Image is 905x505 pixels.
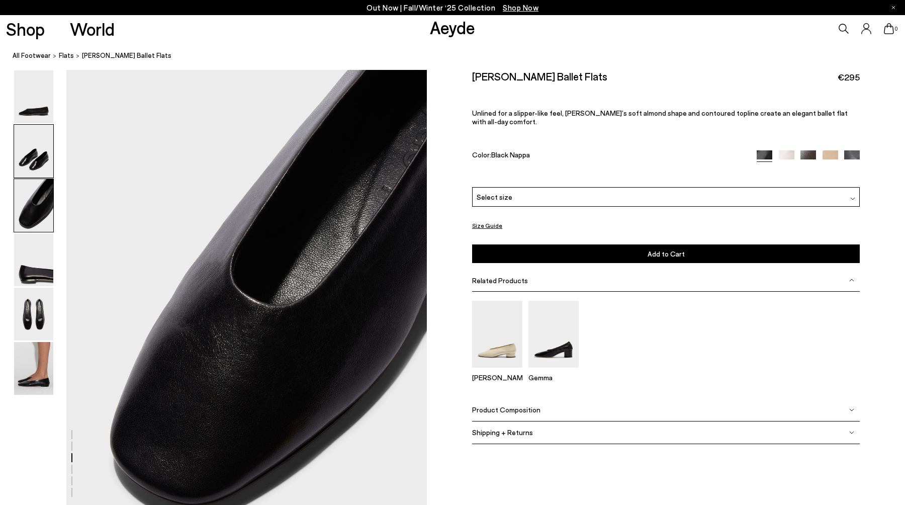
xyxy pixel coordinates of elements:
img: svg%3E [850,196,855,201]
a: Shop [6,20,45,38]
a: 0 [884,23,894,34]
img: Gemma Block Heel Pumps [528,301,579,368]
h2: [PERSON_NAME] Ballet Flats [472,70,607,82]
img: Kirsten Ballet Flats - Image 5 [14,288,53,341]
span: Black Nappa [491,150,530,159]
span: flats [59,51,74,59]
img: svg%3E [849,278,854,283]
button: Add to Cart [472,244,860,263]
p: [PERSON_NAME] [472,373,522,382]
img: Kirsten Ballet Flats - Image 6 [14,342,53,395]
span: Shipping + Returns [472,428,533,437]
a: World [70,20,115,38]
span: [PERSON_NAME] Ballet Flats [82,50,171,61]
span: Navigate to /collections/new-in [503,3,538,12]
span: Add to Cart [648,249,685,258]
div: Color: [472,150,744,162]
img: svg%3E [849,407,854,412]
img: Kirsten Ballet Flats - Image 3 [14,179,53,232]
span: Related Products [472,276,528,285]
p: Gemma [528,373,579,382]
a: All Footwear [13,50,51,61]
span: Unlined for a slipper-like feel, [PERSON_NAME]’s soft almond shape and contoured topline create a... [472,109,848,126]
p: Out Now | Fall/Winter ‘25 Collection [367,2,538,14]
span: Select size [477,192,512,202]
img: Kirsten Ballet Flats - Image 2 [14,125,53,178]
a: Delia Low-Heeled Ballet Pumps [PERSON_NAME] [472,361,522,382]
span: €295 [838,71,860,83]
span: 0 [894,26,899,32]
img: svg%3E [849,430,854,435]
img: Kirsten Ballet Flats - Image 4 [14,233,53,286]
button: Size Guide [472,219,502,232]
a: flats [59,50,74,61]
a: Aeyde [430,17,475,38]
nav: breadcrumb [13,42,905,70]
a: Gemma Block Heel Pumps Gemma [528,361,579,382]
span: Product Composition [472,405,540,414]
img: Delia Low-Heeled Ballet Pumps [472,301,522,368]
img: Kirsten Ballet Flats - Image 1 [14,70,53,123]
